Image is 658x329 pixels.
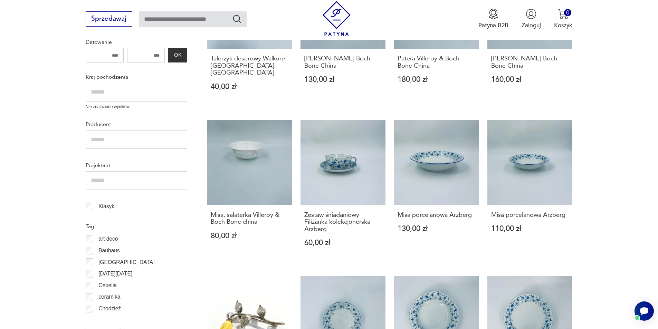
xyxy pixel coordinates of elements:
[488,9,499,19] img: Ikona medalu
[86,120,187,129] p: Producent
[564,9,571,16] div: 0
[491,55,569,69] h3: [PERSON_NAME] Boch Bone China
[98,281,117,290] p: Cepelia
[168,48,187,62] button: OK
[487,120,573,263] a: Misa porcelanowa ArzbergMisa porcelanowa Arzberg110,00 zł
[86,104,187,110] p: Nie znaleziono wyników
[86,11,132,27] button: Sprzedawaj
[304,55,382,69] h3: [PERSON_NAME] Boch Bone China
[304,212,382,233] h3: Zestaw śniadaniowy Filiżanka kolekcjonerska Arzberg
[207,120,292,263] a: Misa, salaterka Villeroy & Boch Bone chinaMisa, salaterka Villeroy & Boch Bone china80,00 zł
[491,225,569,232] p: 110,00 zł
[86,38,187,47] p: Datowanie
[211,232,288,240] p: 80,00 zł
[211,212,288,226] h3: Misa, salaterka Villeroy & Boch Bone china
[635,301,654,321] iframe: Smartsupp widget button
[86,17,132,22] a: Sprzedawaj
[478,21,508,29] p: Patyna B2B
[398,212,475,219] h3: Misa porcelanowa Arzberg
[86,161,187,170] p: Projektant
[478,9,508,29] a: Ikona medaluPatyna B2B
[398,225,475,232] p: 130,00 zł
[86,72,187,81] p: Kraj pochodzenia
[319,1,354,36] img: Patyna - sklep z meblami i dekoracjami vintage
[554,9,572,29] button: 0Koszyk
[304,76,382,83] p: 130,00 zł
[86,222,187,231] p: Tag
[394,120,479,263] a: Misa porcelanowa ArzbergMisa porcelanowa Arzberg130,00 zł
[98,246,120,255] p: Bauhaus
[491,212,569,219] h3: Misa porcelanowa Arzberg
[398,55,475,69] h3: Patera Villeroy & Boch Bone China
[301,120,386,263] a: Zestaw śniadaniowy Filiżanka kolekcjonerska ArzbergZestaw śniadaniowy Filiżanka kolekcjonerska Ar...
[522,9,541,29] button: Zaloguj
[232,14,242,24] button: Szukaj
[478,9,508,29] button: Patyna B2B
[98,258,154,267] p: [GEOGRAPHIC_DATA]
[491,76,569,83] p: 160,00 zł
[554,21,572,29] p: Koszyk
[526,9,536,19] img: Ikonka użytkownika
[211,55,288,76] h3: Talerzyk deserowy Walkure [GEOGRAPHIC_DATA] [GEOGRAPHIC_DATA]
[522,21,541,29] p: Zaloguj
[98,234,118,243] p: art deco
[398,76,475,83] p: 180,00 zł
[211,83,288,90] p: 40,00 zł
[98,202,114,211] p: Klasyk
[304,239,382,246] p: 60,00 zł
[98,316,119,325] p: Ćmielów
[558,9,569,19] img: Ikona koszyka
[98,269,132,278] p: [DATE][DATE]
[98,292,120,301] p: ceramika
[98,304,121,313] p: Chodzież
